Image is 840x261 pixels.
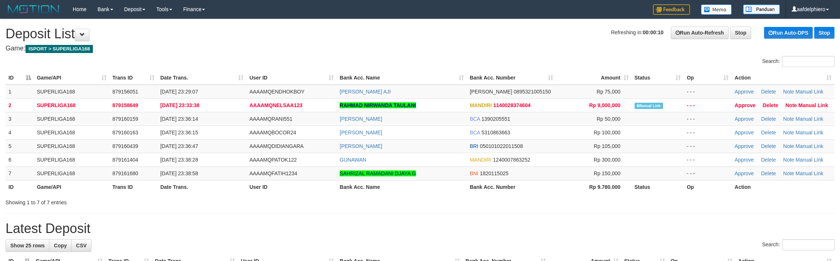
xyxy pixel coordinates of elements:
span: AAAAMQNELSAA123 [249,102,302,108]
a: GUNAWAN [340,157,366,163]
a: [PERSON_NAME] AJI [340,89,391,95]
a: Manual Link [795,89,823,95]
a: Note [785,102,797,108]
span: Copy 1140028374604 to clipboard [493,102,531,108]
a: RAHMAD NIRWANDA TAULANI [340,102,416,108]
a: Approve [735,143,754,149]
a: Delete [761,143,776,149]
a: Run Auto-Refresh [671,27,729,39]
span: Rp 300,000 [594,157,620,163]
td: 6 [6,153,34,166]
a: Note [783,130,794,135]
strong: 00:00:10 [643,29,663,35]
a: Run Auto-DPS [764,27,813,39]
span: Copy 0895321005150 to clipboard [514,89,551,95]
a: Stop [730,27,751,39]
td: 1 [6,85,34,99]
a: [PERSON_NAME] [340,116,382,122]
span: [DATE] 23:36:15 [160,130,198,135]
td: SUPERLIGA168 [34,126,110,139]
span: ISPORT > SUPERLIGA168 [25,45,93,53]
th: Bank Acc. Number [467,180,556,194]
span: [DATE] 23:38:28 [160,157,198,163]
a: Manual Link [795,143,823,149]
a: Manual Link [795,116,823,122]
td: SUPERLIGA168 [34,85,110,99]
span: [PERSON_NAME] [470,89,512,95]
span: BNI [470,170,478,176]
input: Search: [782,239,834,250]
span: AAAAMQPATOK122 [249,157,296,163]
a: Note [783,157,794,163]
a: [PERSON_NAME] [340,130,382,135]
span: BCA [470,116,480,122]
span: 879160159 [112,116,138,122]
span: [DATE] 23:36:14 [160,116,198,122]
td: - - - [684,98,732,112]
th: Game/API [34,180,110,194]
a: Delete [763,102,778,108]
span: Rp 75,000 [597,89,621,95]
span: Manually Linked [635,103,663,109]
td: SUPERLIGA168 [34,98,110,112]
th: Date Trans.: activate to sort column ascending [157,71,247,85]
div: Showing 1 to 7 of 7 entries [6,196,344,206]
a: CSV [71,239,91,252]
span: 879160163 [112,130,138,135]
span: 879156051 [112,89,138,95]
span: AAAAMQBOCOR24 [249,130,296,135]
th: Game/API: activate to sort column ascending [34,71,110,85]
span: CSV [76,243,87,248]
span: Copy 050101022011508 to clipboard [480,143,523,149]
a: Copy [49,239,72,252]
span: 879161404 [112,157,138,163]
th: Bank Acc. Name [337,180,467,194]
span: Rp 9,000,000 [589,102,621,108]
a: Delete [761,116,776,122]
td: 4 [6,126,34,139]
th: ID [6,180,34,194]
span: Copy 1390205551 to clipboard [482,116,510,122]
td: 7 [6,166,34,180]
a: Stop [814,27,834,39]
img: Button%20Memo.svg [701,4,732,15]
span: Show 25 rows [10,243,45,248]
a: Manual Link [795,130,823,135]
td: - - - [684,153,732,166]
a: Delete [761,130,776,135]
td: - - - [684,139,732,153]
h1: Latest Deposit [6,221,834,236]
th: Op [684,180,732,194]
td: - - - [684,112,732,126]
a: Note [783,170,794,176]
span: [DATE] 23:29:07 [160,89,198,95]
span: 879160439 [112,143,138,149]
td: SUPERLIGA168 [34,153,110,166]
th: Trans ID [110,180,157,194]
td: 5 [6,139,34,153]
th: Op: activate to sort column ascending [684,71,732,85]
img: panduan.png [743,4,780,14]
span: MANDIRI [470,157,492,163]
th: Bank Acc. Name: activate to sort column ascending [337,71,467,85]
span: Refreshing in: [611,29,663,35]
th: ID: activate to sort column descending [6,71,34,85]
span: Rp 150,000 [594,170,620,176]
span: Copy 1240007863252 to clipboard [493,157,530,163]
th: Trans ID: activate to sort column ascending [110,71,157,85]
img: MOTION_logo.png [6,4,62,15]
span: AAAAMQRANI551 [249,116,292,122]
a: Manual Link [795,157,823,163]
label: Search: [762,239,834,250]
input: Search: [782,56,834,67]
h4: Game: [6,45,834,52]
th: Status: activate to sort column ascending [632,71,684,85]
th: Action [732,180,834,194]
span: BCA [470,130,480,135]
th: Status [632,180,684,194]
a: SAHRIZAL RAMADANI DJAYA G [340,170,416,176]
a: Approve [735,102,756,108]
a: Approve [735,130,754,135]
a: Note [783,89,794,95]
span: Copy 5310863663 to clipboard [482,130,510,135]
